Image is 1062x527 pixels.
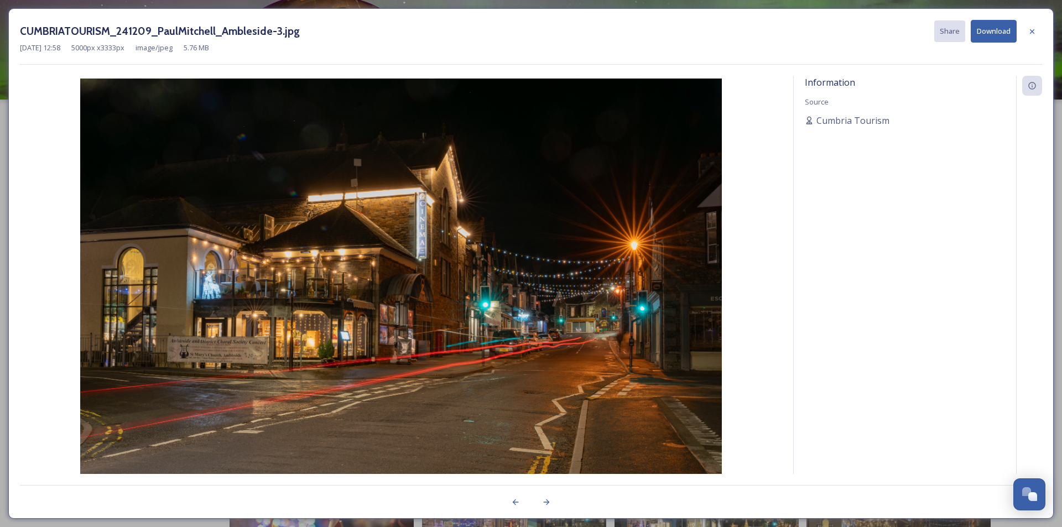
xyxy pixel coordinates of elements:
[805,97,829,107] span: Source
[71,43,124,53] span: 5000 px x 3333 px
[20,79,782,506] img: CUMBRIATOURISM_241209_PaulMitchell_Ambleside-3.jpg
[20,43,60,53] span: [DATE] 12:58
[971,20,1017,43] button: Download
[136,43,173,53] span: image/jpeg
[1013,478,1045,510] button: Open Chat
[934,20,965,42] button: Share
[805,76,855,88] span: Information
[816,114,889,127] span: Cumbria Tourism
[20,23,300,39] h3: CUMBRIATOURISM_241209_PaulMitchell_Ambleside-3.jpg
[184,43,209,53] span: 5.76 MB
